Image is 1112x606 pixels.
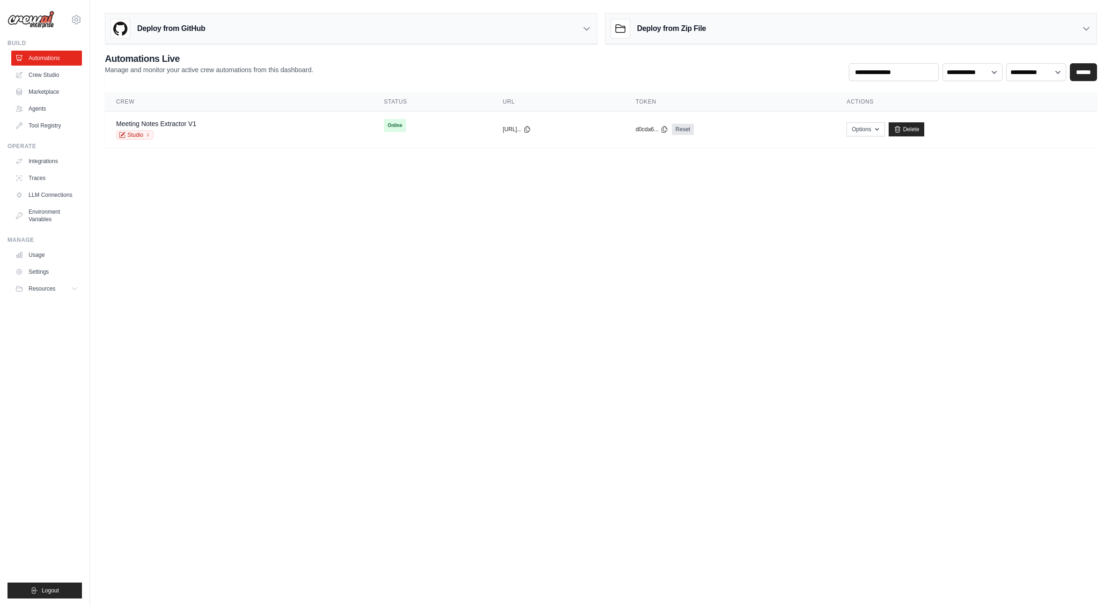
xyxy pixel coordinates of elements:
[11,67,82,82] a: Crew Studio
[7,583,82,599] button: Logout
[7,236,82,244] div: Manage
[11,264,82,279] a: Settings
[672,124,694,135] a: Reset
[11,187,82,202] a: LLM Connections
[11,247,82,262] a: Usage
[7,142,82,150] div: Operate
[29,285,55,292] span: Resources
[11,204,82,227] a: Environment Variables
[11,118,82,133] a: Tool Registry
[637,23,706,34] h3: Deploy from Zip File
[635,126,668,133] button: d0cda6...
[847,122,884,136] button: Options
[137,23,205,34] h3: Deploy from GitHub
[492,92,625,112] th: URL
[42,587,59,594] span: Logout
[105,52,313,65] h2: Automations Live
[116,120,196,127] a: Meeting Notes Extractor V1
[11,101,82,116] a: Agents
[11,51,82,66] a: Automations
[11,281,82,296] button: Resources
[835,92,1097,112] th: Actions
[7,39,82,47] div: Build
[373,92,492,112] th: Status
[105,65,313,75] p: Manage and monitor your active crew automations from this dashboard.
[11,84,82,99] a: Marketplace
[889,122,925,136] a: Delete
[11,171,82,186] a: Traces
[116,130,154,140] a: Studio
[11,154,82,169] a: Integrations
[7,11,54,29] img: Logo
[111,19,130,38] img: GitHub Logo
[384,119,406,132] span: Online
[624,92,835,112] th: Token
[105,92,373,112] th: Crew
